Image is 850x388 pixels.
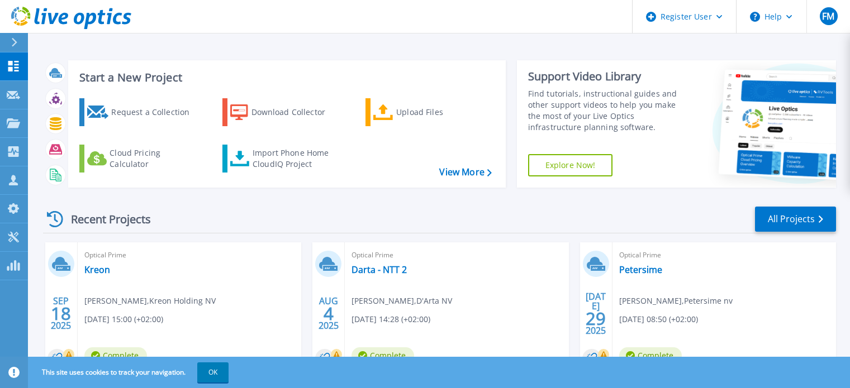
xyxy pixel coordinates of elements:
a: Request a Collection [79,98,204,126]
h3: Start a New Project [79,71,491,84]
span: [DATE] 08:50 (+02:00) [619,313,698,325]
a: Darta - NTT 2 [352,264,407,275]
div: [DATE] 2025 [585,293,606,334]
span: 4 [324,309,334,318]
a: Kreon [84,264,110,275]
div: SEP 2025 [50,293,72,334]
div: AUG 2025 [318,293,339,334]
span: [DATE] 14:28 (+02:00) [352,313,430,325]
span: FM [822,12,834,21]
div: Request a Collection [111,101,201,123]
span: [PERSON_NAME] , Kreon Holding NV [84,295,216,307]
span: This site uses cookies to track your navigation. [31,362,229,382]
span: Optical Prime [619,249,829,261]
a: Upload Files [365,98,490,126]
span: 18 [51,309,71,318]
span: Optical Prime [352,249,562,261]
a: All Projects [755,207,836,232]
div: Download Collector [251,101,341,123]
span: Complete [619,347,682,364]
span: Complete [352,347,414,364]
span: [PERSON_NAME] , Petersime nv [619,295,733,307]
div: Upload Files [396,101,486,123]
button: OK [197,362,229,382]
a: Explore Now! [528,154,613,176]
div: Find tutorials, instructional guides and other support videos to help you make the most of your L... [528,88,688,133]
a: Download Collector [222,98,347,126]
div: Import Phone Home CloudIQ Project [253,147,340,170]
span: 29 [586,314,606,323]
a: Cloud Pricing Calculator [79,145,204,173]
span: [DATE] 15:00 (+02:00) [84,313,163,325]
div: Support Video Library [528,69,688,84]
span: Complete [84,347,147,364]
span: Optical Prime [84,249,295,261]
div: Recent Projects [43,205,166,233]
a: View More [439,167,491,178]
a: Petersime [619,264,662,275]
span: [PERSON_NAME] , D'Arta NV [352,295,452,307]
div: Cloud Pricing Calculator [110,147,199,170]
